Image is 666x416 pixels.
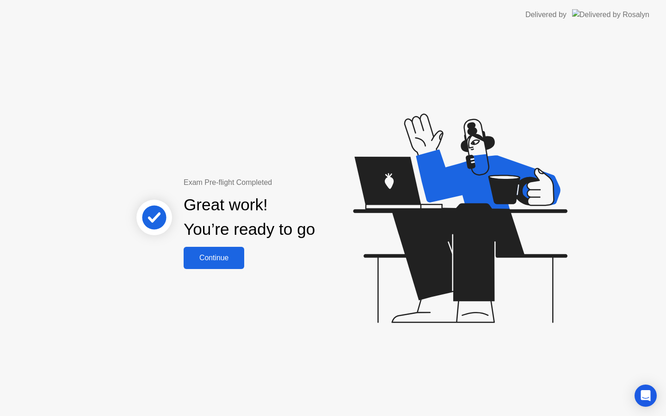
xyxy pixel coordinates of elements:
img: Delivered by Rosalyn [572,9,649,20]
div: Open Intercom Messenger [635,385,657,407]
div: Exam Pre-flight Completed [184,177,375,188]
button: Continue [184,247,244,269]
div: Great work! You’re ready to go [184,193,315,242]
div: Delivered by [525,9,567,20]
div: Continue [186,254,241,262]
